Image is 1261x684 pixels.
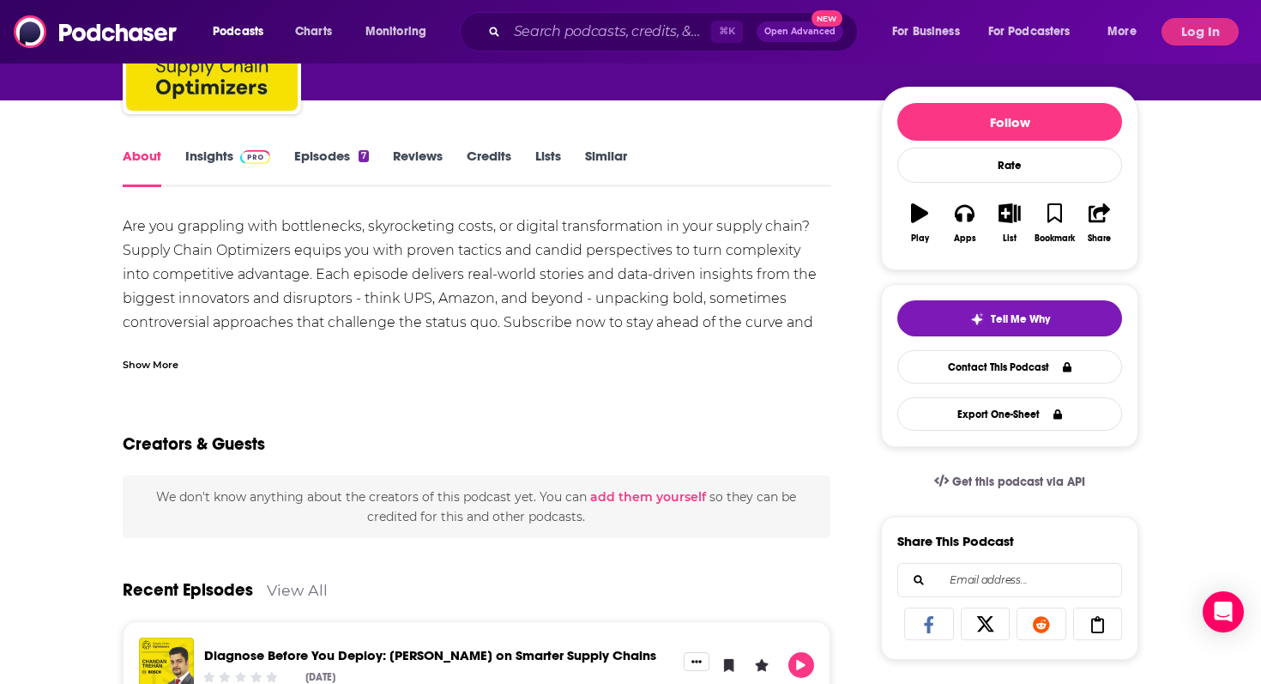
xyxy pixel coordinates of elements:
button: Show More Button [684,652,709,671]
a: Contact This Podcast [897,350,1122,384]
button: Share [1077,192,1122,254]
a: Charts [284,18,342,45]
button: Open AdvancedNew [757,21,843,42]
img: Podchaser Pro [240,150,270,164]
h3: Share This Podcast [897,533,1014,549]
a: Diagnose Before You Deploy: Chandan Trehan on Smarter Supply Chains [204,647,656,663]
button: add them yourself [590,490,706,504]
button: open menu [977,18,1095,45]
button: Apps [942,192,986,254]
div: List [1003,233,1017,244]
button: Bookmark Episode [716,652,742,678]
a: Credits [467,148,511,187]
span: Tell Me Why [991,312,1050,326]
div: Rate [897,148,1122,183]
button: Export One-Sheet [897,397,1122,431]
div: Search podcasts, credits, & more... [476,12,874,51]
div: Community Rating: 0 out of 5 [202,670,280,683]
a: Lists [535,148,561,187]
button: List [987,192,1032,254]
a: Copy Link [1073,608,1123,640]
a: Episodes7 [294,148,369,187]
div: Open Intercom Messenger [1203,591,1244,633]
span: We don't know anything about the creators of this podcast yet . You can so they can be credited f... [156,489,796,524]
a: Share on Reddit [1017,608,1066,640]
span: ⌘ K [711,21,743,43]
span: Get this podcast via API [952,475,1085,489]
img: tell me why sparkle [970,312,984,326]
a: Recent Episodes [123,579,253,601]
button: Play [788,652,814,678]
button: Leave a Rating [749,652,775,678]
div: Bookmark [1035,233,1075,244]
input: Search podcasts, credits, & more... [507,18,711,45]
div: [DATE] [305,671,335,683]
a: InsightsPodchaser Pro [185,148,270,187]
a: Reviews [393,148,443,187]
span: Monitoring [365,20,426,44]
img: Podchaser - Follow, Share and Rate Podcasts [14,15,178,48]
a: About [123,148,161,187]
span: New [812,10,842,27]
button: open menu [353,18,449,45]
button: Play [897,192,942,254]
div: Play [911,233,929,244]
span: Podcasts [213,20,263,44]
a: Get this podcast via API [920,461,1099,503]
button: open menu [1095,18,1158,45]
div: 7 [359,150,369,162]
span: Charts [295,20,332,44]
a: Share on X/Twitter [961,608,1011,640]
button: open menu [201,18,286,45]
div: Search followers [897,563,1122,597]
a: Similar [585,148,627,187]
a: View All [267,581,328,599]
div: Apps [954,233,976,244]
div: Share [1088,233,1111,244]
input: Email address... [912,564,1107,596]
button: Log In [1161,18,1239,45]
span: More [1107,20,1137,44]
span: For Podcasters [988,20,1071,44]
button: Follow [897,103,1122,141]
button: tell me why sparkleTell Me Why [897,300,1122,336]
h2: Creators & Guests [123,433,265,455]
button: Bookmark [1032,192,1077,254]
div: Are you grappling with bottlenecks, skyrocketing costs, or digital transformation in your supply ... [123,215,830,359]
a: Share on Facebook [904,608,954,640]
button: open menu [880,18,981,45]
span: For Business [892,20,960,44]
span: Open Advanced [764,27,836,36]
